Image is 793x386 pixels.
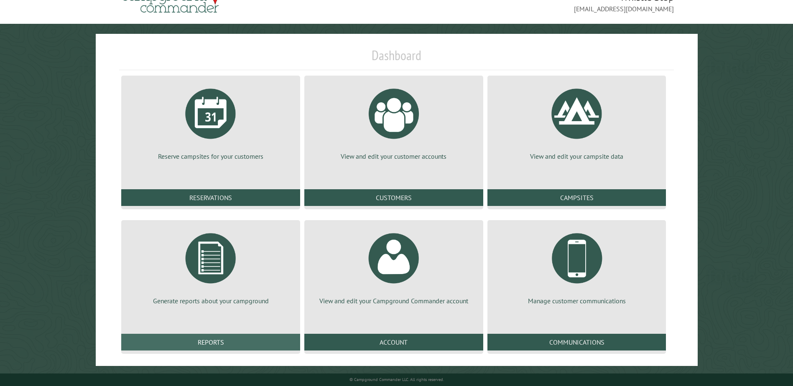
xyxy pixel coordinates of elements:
p: View and edit your Campground Commander account [314,296,473,305]
p: Manage customer communications [497,296,656,305]
a: Reports [121,334,300,350]
a: View and edit your Campground Commander account [314,227,473,305]
a: Manage customer communications [497,227,656,305]
a: Account [304,334,483,350]
small: © Campground Commander LLC. All rights reserved. [349,377,444,382]
a: Communications [487,334,666,350]
a: View and edit your campsite data [497,82,656,161]
p: View and edit your customer accounts [314,152,473,161]
p: Generate reports about your campground [131,296,290,305]
a: Generate reports about your campground [131,227,290,305]
a: Reservations [121,189,300,206]
a: Customers [304,189,483,206]
p: Reserve campsites for your customers [131,152,290,161]
h1: Dashboard [119,47,673,70]
a: View and edit your customer accounts [314,82,473,161]
p: View and edit your campsite data [497,152,656,161]
a: Campsites [487,189,666,206]
a: Reserve campsites for your customers [131,82,290,161]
